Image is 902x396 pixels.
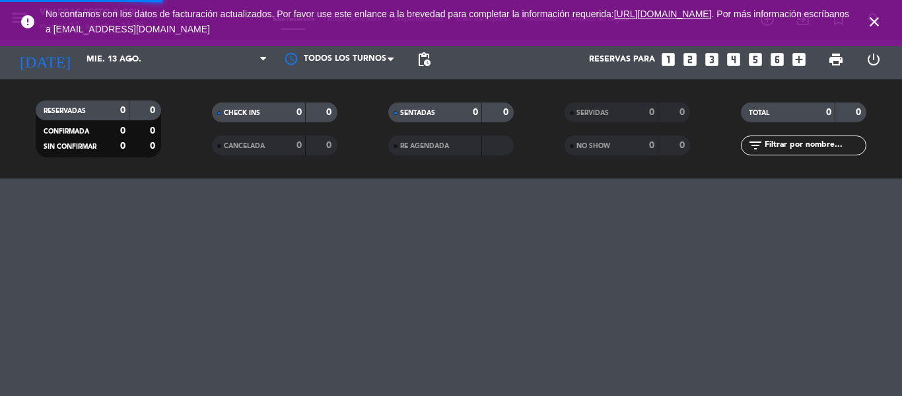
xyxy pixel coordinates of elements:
i: looks_4 [725,51,742,68]
span: NO SHOW [576,143,610,149]
strong: 0 [473,108,478,117]
span: print [828,52,844,67]
i: error [20,14,36,30]
strong: 0 [826,108,831,117]
strong: 0 [120,106,125,115]
span: SENTADAS [400,110,435,116]
i: arrow_drop_down [123,52,139,67]
span: No contamos con los datos de facturación actualizados. Por favor use este enlance a la brevedad p... [46,9,849,34]
strong: 0 [326,141,334,150]
strong: 0 [503,108,511,117]
span: CONFIRMADA [44,128,89,135]
i: power_settings_new [866,52,882,67]
span: pending_actions [416,52,432,67]
span: RESERVADAS [44,108,86,114]
span: Reservas para [589,55,655,64]
strong: 0 [120,141,125,151]
i: looks_6 [769,51,786,68]
strong: 0 [649,108,654,117]
span: SERVIDAS [576,110,609,116]
strong: 0 [856,108,864,117]
strong: 0 [679,108,687,117]
i: looks_two [681,51,699,68]
strong: 0 [150,141,158,151]
i: looks_3 [703,51,720,68]
a: [URL][DOMAIN_NAME] [614,9,712,19]
i: looks_5 [747,51,764,68]
span: SIN CONFIRMAR [44,143,96,150]
strong: 0 [120,126,125,136]
i: looks_one [660,51,677,68]
strong: 0 [326,108,334,117]
span: CANCELADA [224,143,265,149]
i: close [866,14,882,30]
strong: 0 [649,141,654,150]
strong: 0 [150,106,158,115]
i: add_box [790,51,808,68]
div: LOG OUT [854,40,892,79]
input: Filtrar por nombre... [763,138,866,153]
strong: 0 [679,141,687,150]
span: TOTAL [749,110,769,116]
span: RE AGENDADA [400,143,449,149]
a: . Por más información escríbanos a [EMAIL_ADDRESS][DOMAIN_NAME] [46,9,849,34]
i: filter_list [747,138,763,153]
strong: 0 [150,126,158,136]
strong: 0 [296,141,302,150]
span: CHECK INS [224,110,260,116]
i: [DATE] [10,45,80,74]
strong: 0 [296,108,302,117]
